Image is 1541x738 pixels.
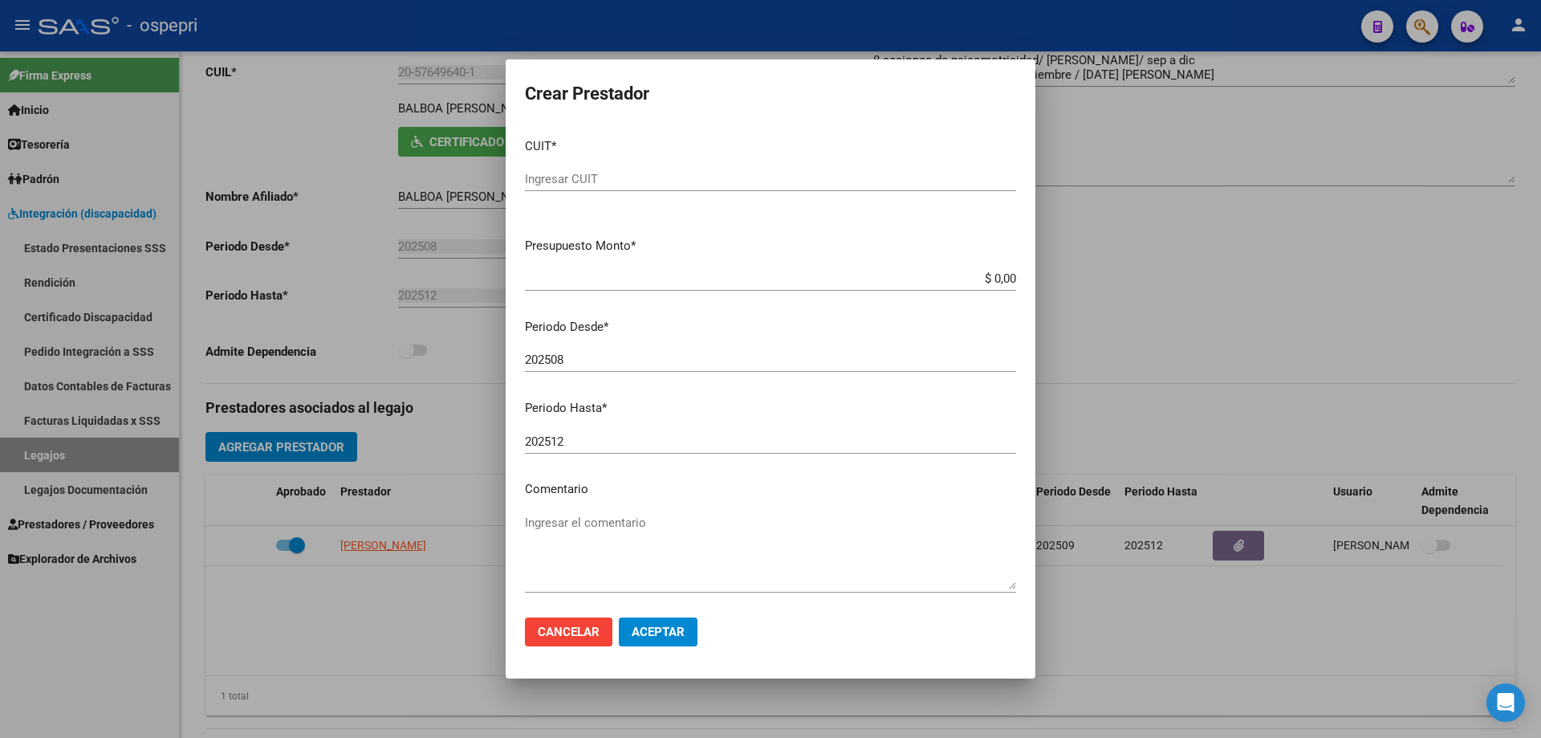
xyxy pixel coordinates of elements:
[525,237,1016,255] p: Presupuesto Monto
[525,480,1016,499] p: Comentario
[525,79,1016,109] h2: Crear Prestador
[525,618,612,646] button: Cancelar
[619,618,697,646] button: Aceptar
[525,399,1016,418] p: Periodo Hasta
[538,625,600,639] span: Cancelar
[525,318,1016,336] p: Periodo Desde
[1486,683,1525,722] div: Open Intercom Messenger
[632,625,685,639] span: Aceptar
[525,137,1016,156] p: CUIT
